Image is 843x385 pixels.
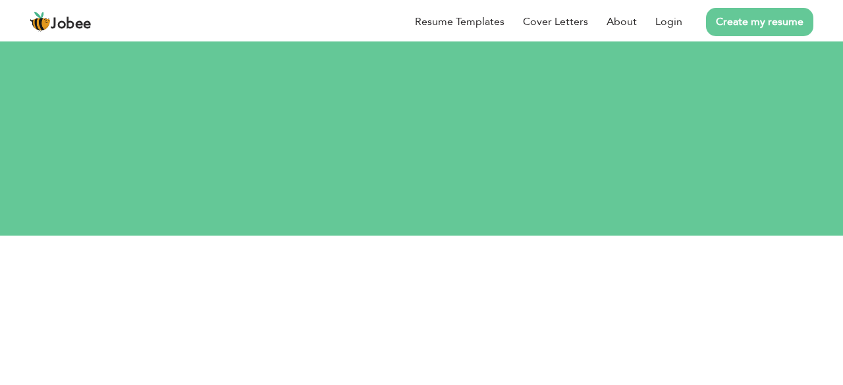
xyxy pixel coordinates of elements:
a: Resume Templates [415,14,504,30]
img: jobee.io [30,11,51,32]
a: Jobee [30,11,92,32]
a: Create my resume [706,8,813,36]
a: Cover Letters [523,14,588,30]
a: About [607,14,637,30]
span: Jobee [51,17,92,32]
a: Login [655,14,682,30]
